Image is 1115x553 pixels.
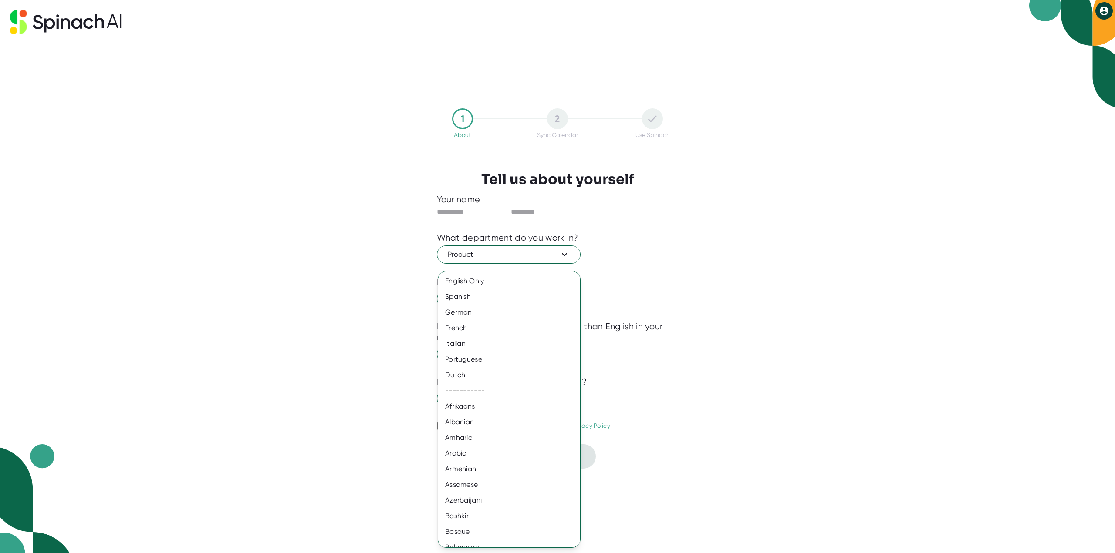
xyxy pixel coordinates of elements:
div: Amharic [438,430,587,446]
div: Spanish [438,289,587,305]
div: Italian [438,336,587,352]
div: German [438,305,587,320]
div: Bashkir [438,508,587,524]
div: Dutch [438,367,587,383]
div: English Only [438,273,587,289]
div: Albanian [438,414,587,430]
div: Arabic [438,446,587,461]
div: Armenian [438,461,587,477]
div: French [438,320,587,336]
div: Assamese [438,477,587,493]
div: ----------- [438,383,587,399]
div: Afrikaans [438,399,587,414]
div: Basque [438,524,587,540]
div: Azerbaijani [438,493,587,508]
div: Portuguese [438,352,587,367]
